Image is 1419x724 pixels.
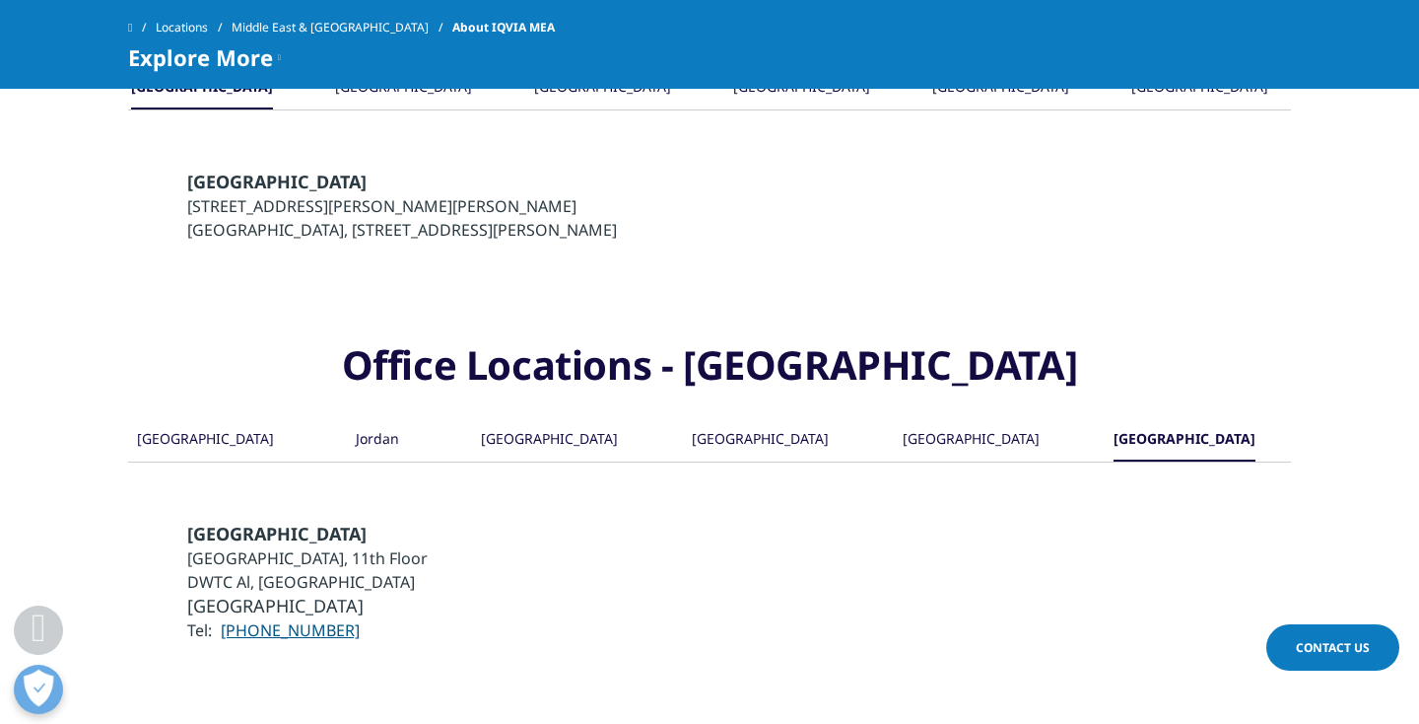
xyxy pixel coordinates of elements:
span: [GEOGRAPHIC_DATA] [187,522,367,545]
button: [GEOGRAPHIC_DATA] [900,419,1040,462]
button: Open Preferences [14,665,63,714]
button: [GEOGRAPHIC_DATA] [689,419,829,462]
a: Middle East & [GEOGRAPHIC_DATA] [232,10,452,45]
button: [GEOGRAPHIC_DATA] [134,419,274,462]
li: [GEOGRAPHIC_DATA], 11th Floor [187,546,428,570]
a: [PHONE_NUMBER] [221,619,360,641]
div: [GEOGRAPHIC_DATA] [903,419,1040,462]
div: [GEOGRAPHIC_DATA] [137,419,274,462]
li: DWTC Al, [GEOGRAPHIC_DATA] [187,570,428,594]
div: [GEOGRAPHIC_DATA] [692,419,829,462]
a: Locations [156,10,232,45]
div: [GEOGRAPHIC_DATA] [481,419,618,462]
button: [GEOGRAPHIC_DATA] [1111,419,1255,462]
span: Contact Us [1296,639,1370,656]
div: Jordan [356,419,399,462]
h3: Office Locations - [GEOGRAPHIC_DATA] [128,340,1291,419]
li: [GEOGRAPHIC_DATA], [STREET_ADDRESS][PERSON_NAME] [187,218,617,242]
span: [GEOGRAPHIC_DATA] [187,170,367,193]
button: Jordan [345,419,407,462]
span: Tel: [187,619,212,641]
li: [STREET_ADDRESS][PERSON_NAME][PERSON_NAME] [187,194,617,218]
span: [GEOGRAPHIC_DATA] [187,594,364,617]
button: [GEOGRAPHIC_DATA] [478,419,618,462]
a: Contact Us [1266,624,1399,671]
span: Explore More [128,45,273,69]
div: [GEOGRAPHIC_DATA] [1114,419,1255,462]
span: About IQVIA MEA [452,10,555,45]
